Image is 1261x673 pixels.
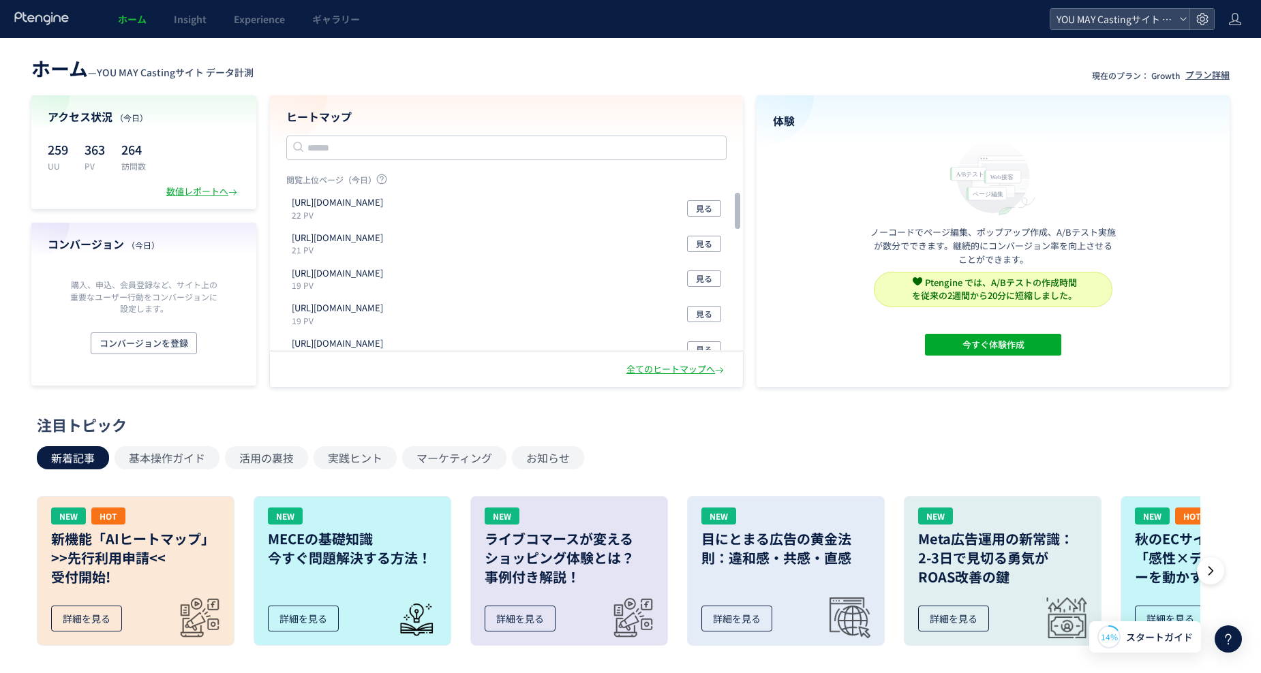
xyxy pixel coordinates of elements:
p: UU [48,160,68,172]
div: 詳細を見る [701,606,772,631]
div: 詳細を見る [268,606,339,631]
img: home_experience_onbo_jp-C5-EgdA0.svg [943,137,1043,217]
h3: 目にとまる広告の黄金法則：違和感・共感・直感 [701,529,870,567]
p: https://youmaycasting.com/blog/18773 [292,267,383,280]
p: PV [85,160,105,172]
p: 22 PV [292,209,389,221]
p: https://youmaycasting.com/blog/20941 [292,302,383,315]
a: NEWライブコマースが変えるショッピング体験とは？事例付き解説！詳細を見る [470,496,668,646]
p: 訪問数 [121,160,146,172]
span: Ptengine では、A/Bテストの作成時間 を従来の2週間から20分に短縮しました。 [912,276,1077,302]
h3: 新機能「AIヒートマップ」 >>先行利用申請<< 受付開始! [51,529,220,586]
div: NEW [701,507,736,525]
p: https://youmaycasting.com/blog/21246 [292,337,383,350]
div: — [31,54,254,82]
h3: Meta広告運用の新常識： 2-3日で見切る勇気が ROAS改善の鍵 [918,529,1087,586]
p: 264 [121,138,146,160]
div: NEW [1135,507,1170,525]
a: NEWMeta広告運用の新常識：2-3日で見切る勇気がROAS改善の鍵詳細を見る [904,496,1102,646]
p: ノーコードでページ編集、ポップアップ作成、A/Bテスト実施が数分でできます。継続的にコンバージョン率を向上させることができます。 [870,225,1116,266]
div: NEW [918,507,953,525]
span: （今日） [115,112,148,123]
span: 見る [696,341,712,358]
span: 見る [696,236,712,252]
span: 見る [696,200,712,217]
span: 見る [696,306,712,322]
a: NEWHOT新機能「AIヒートマップ」>>先行利用申請<<受付開始!詳細を見る [37,496,234,646]
span: Experience [234,12,285,26]
div: 注目トピック [37,414,1217,435]
div: HOT [91,507,125,525]
span: YOU MAY Castingサイト データ計測 [97,65,254,79]
div: 詳細を見る [1135,606,1206,631]
div: NEW [268,507,303,525]
div: 詳細を見る [485,606,556,631]
button: 新着記事 [37,446,109,469]
p: 259 [48,138,68,160]
span: ホーム [118,12,147,26]
button: 基本操作ガイド [115,446,219,469]
button: 見る [687,341,721,358]
a: NEW目にとまる広告の黄金法則：違和感・共感・直感詳細を見る [687,496,885,646]
div: 数値レポートへ [166,185,240,198]
h3: ライブコマースが変える ショッピング体験とは？ 事例付き解説！ [485,529,654,586]
span: ホーム [31,54,88,82]
button: 実践ヒント [314,446,397,469]
span: スタートガイド [1126,630,1193,644]
p: 19 PV [292,315,389,326]
button: マーケティング [402,446,506,469]
span: 14% [1101,631,1118,642]
p: 21 PV [292,244,389,255]
span: （今日） [127,239,159,251]
button: 見る [687,200,721,217]
div: NEW [485,507,519,525]
div: 全てのヒートマップへ [626,363,727,376]
p: 現在のプラン： Growth [1092,69,1180,81]
p: 363 [85,138,105,160]
h3: MECEの基礎知識 今すぐ問題解決する方法！ [268,529,437,567]
span: Insight [174,12,207,26]
button: お知らせ [512,446,584,469]
button: 見る [687,236,721,252]
span: 今すぐ体験作成 [962,334,1024,356]
button: 活用の裏技 [225,446,308,469]
span: 見る [696,270,712,287]
h4: コンバージョン [48,236,240,252]
span: コンバージョンを登録 [100,332,188,354]
button: 今すぐ体験作成 [925,334,1061,356]
button: 見る [687,306,721,322]
h4: アクセス状況 [48,109,240,125]
div: プラン詳細 [1185,69,1230,82]
button: コンバージョンを登録 [91,332,197,354]
p: 閲覧上位ページ（今日） [286,174,727,191]
a: NEWMECEの基礎知識今すぐ問題解決する方法！詳細を見る [254,496,451,646]
div: NEW [51,507,86,525]
div: 詳細を見る [918,606,989,631]
p: https://youmaycasting.com/blog/10750 [292,196,383,209]
p: 購入、申込、会員登録など、サイト上の重要なユーザー行動をコンバージョンに設定します。 [67,279,221,313]
span: YOU MAY Castingサイト データ計測 [1052,9,1174,29]
div: HOT [1175,507,1209,525]
div: 詳細を見る [51,606,122,631]
h4: ヒートマップ [286,109,727,125]
p: 19 PV [292,279,389,291]
h4: 体験 [773,113,1213,129]
p: https://youmaycasting.com/blog/16971 [292,232,383,245]
p: 17 PV [292,350,389,362]
button: 見る [687,270,721,287]
img: svg+xml,%3c [913,277,922,286]
span: ギャラリー [312,12,360,26]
